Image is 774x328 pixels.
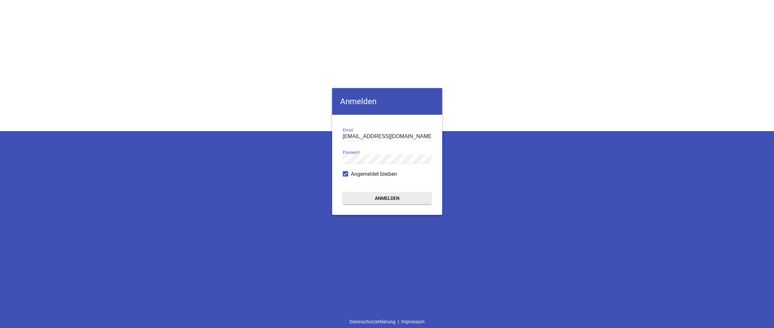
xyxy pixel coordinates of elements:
[351,170,397,178] span: Angemeldet bleiben
[347,315,427,328] div: |
[343,192,432,204] button: Anmelden
[399,315,427,328] a: Impressum
[347,315,398,328] a: Datenschutzerklärung
[332,88,442,115] h4: Anmelden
